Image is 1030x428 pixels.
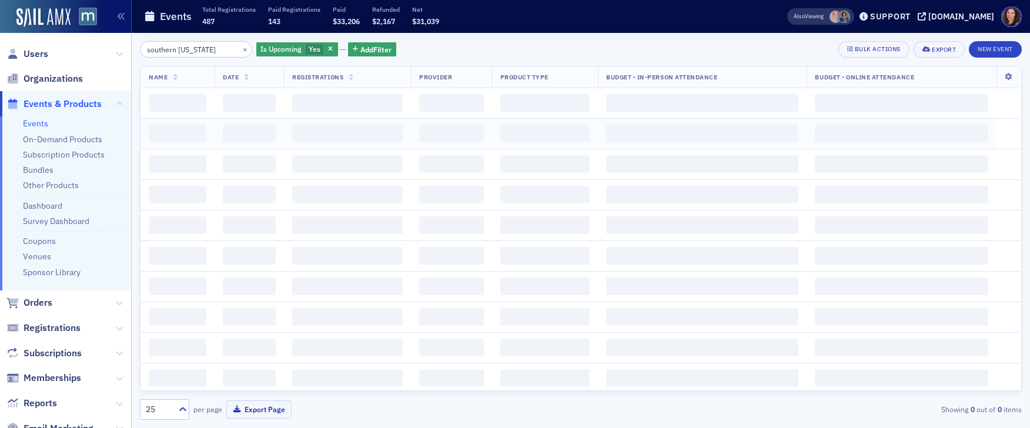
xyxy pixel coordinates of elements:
[240,44,250,54] button: ×
[815,216,988,234] span: ‌
[1001,6,1022,27] span: Profile
[292,186,403,203] span: ‌
[928,11,994,22] div: [DOMAIN_NAME]
[6,347,82,360] a: Subscriptions
[500,155,590,173] span: ‌
[419,94,484,112] span: ‌
[6,296,52,309] a: Orders
[606,73,717,81] span: Budget - In-Person Attendance
[309,44,320,53] span: Yes
[500,369,590,387] span: ‌
[500,216,590,234] span: ‌
[149,308,206,326] span: ‌
[419,277,484,295] span: ‌
[24,372,81,384] span: Memberships
[149,186,206,203] span: ‌
[606,247,798,265] span: ‌
[23,134,102,145] a: On-Demand Products
[149,94,206,112] span: ‌
[223,94,276,112] span: ‌
[24,397,57,410] span: Reports
[736,404,1022,414] div: Showing out of items
[223,339,276,356] span: ‌
[333,16,360,26] span: $33,206
[268,16,280,26] span: 143
[256,42,338,57] div: Yes
[855,46,901,52] div: Bulk Actions
[6,322,81,335] a: Registrations
[23,236,56,246] a: Coupons
[606,369,798,387] span: ‌
[292,308,403,326] span: ‌
[223,369,276,387] span: ‌
[815,277,988,295] span: ‌
[372,16,395,26] span: $2,167
[348,42,396,57] button: AddFilter
[419,308,484,326] span: ‌
[149,125,206,142] span: ‌
[500,339,590,356] span: ‌
[500,186,590,203] span: ‌
[333,5,360,14] p: Paid
[140,41,252,58] input: Search…
[23,216,89,226] a: Survey Dashboard
[149,216,206,234] span: ‌
[815,247,988,265] span: ‌
[932,46,956,53] div: Export
[223,73,239,81] span: Date
[223,155,276,173] span: ‌
[969,41,1022,58] button: New Event
[260,44,302,53] span: Is Upcoming
[146,403,172,416] div: 25
[606,308,798,326] span: ‌
[606,155,798,173] span: ‌
[223,308,276,326] span: ‌
[24,72,83,85] span: Organizations
[794,12,824,21] span: Viewing
[500,247,590,265] span: ‌
[606,94,798,112] span: ‌
[500,308,590,326] span: ‌
[223,247,276,265] span: ‌
[79,8,97,26] img: SailAMX
[223,186,276,203] span: ‌
[149,73,168,81] span: Name
[500,125,590,142] span: ‌
[419,216,484,234] span: ‌
[6,98,102,111] a: Events & Products
[815,125,988,142] span: ‌
[914,41,965,58] button: Export
[830,11,842,23] span: Dee Sullivan
[292,94,403,112] span: ‌
[870,11,911,22] div: Support
[838,11,850,23] span: Chris Dougherty
[815,308,988,326] span: ‌
[223,216,276,234] span: ‌
[6,372,81,384] a: Memberships
[794,12,805,20] div: Also
[16,8,71,27] a: SailAMX
[23,165,53,175] a: Bundles
[419,186,484,203] span: ‌
[292,73,343,81] span: Registrations
[419,73,452,81] span: Provider
[226,400,292,419] button: Export Page
[23,251,51,262] a: Venues
[500,94,590,112] span: ‌
[24,296,52,309] span: Orders
[268,5,320,14] p: Paid Registrations
[160,9,192,24] h1: Events
[419,155,484,173] span: ‌
[500,73,549,81] span: Product Type
[606,277,798,295] span: ‌
[292,216,403,234] span: ‌
[23,200,62,211] a: Dashboard
[223,277,276,295] span: ‌
[606,125,798,142] span: ‌
[372,5,400,14] p: Refunded
[149,369,206,387] span: ‌
[815,369,988,387] span: ‌
[969,43,1022,53] a: New Event
[292,339,403,356] span: ‌
[968,404,977,414] strong: 0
